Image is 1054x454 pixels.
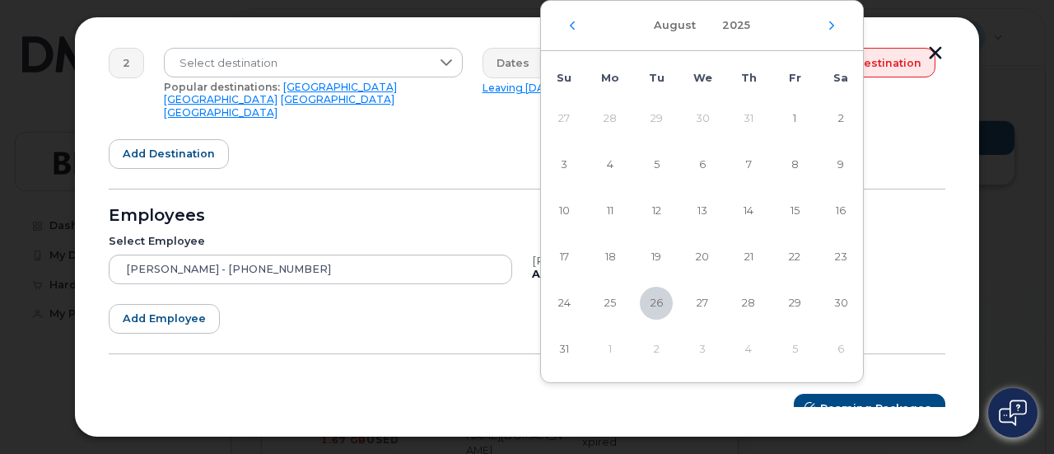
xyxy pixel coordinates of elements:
[800,48,935,77] button: Delete destination
[644,11,706,40] button: Choose Month
[548,241,581,274] span: 17
[541,96,587,142] td: 27
[824,287,857,320] span: 30
[820,400,931,416] span: Roaming Packages
[587,234,633,280] td: 18
[281,93,394,105] a: [GEOGRAPHIC_DATA]
[594,194,627,227] span: 11
[818,142,864,188] td: 9
[679,280,725,326] td: 27
[725,188,772,234] td: 14
[548,333,581,366] span: 31
[640,241,673,274] span: 19
[999,400,1027,426] img: Open chat
[567,21,577,30] button: Previous Month
[587,96,633,142] td: 28
[679,142,725,188] td: 6
[541,234,587,280] td: 17
[725,234,772,280] td: 21
[594,287,627,320] span: 25
[778,148,811,181] span: 8
[640,287,673,320] span: 26
[732,194,765,227] span: 14
[824,102,857,135] span: 2
[824,241,857,274] span: 23
[679,234,725,280] td: 20
[778,102,811,135] span: 1
[548,287,581,320] span: 24
[640,194,673,227] span: 12
[164,106,277,119] a: [GEOGRAPHIC_DATA]
[283,81,397,93] a: [GEOGRAPHIC_DATA]
[557,72,571,84] span: Su
[109,235,512,248] div: Select Employee
[725,326,772,372] td: 4
[818,280,864,326] td: 30
[772,96,818,142] td: 1
[725,96,772,142] td: 31
[827,21,837,30] button: Next Month
[732,287,765,320] span: 28
[741,72,757,84] span: Th
[587,280,633,326] td: 25
[712,11,760,40] button: Choose Year
[164,81,280,93] span: Popular destinations:
[772,142,818,188] td: 8
[640,148,673,181] span: 5
[587,188,633,234] td: 11
[633,142,679,188] td: 5
[541,142,587,188] td: 3
[532,255,935,268] div: [PERSON_NAME], iPhone, T-Mobile
[587,142,633,188] td: 4
[548,148,581,181] span: 3
[772,188,818,234] td: 15
[686,287,719,320] span: 27
[541,188,587,234] td: 10
[794,394,945,424] button: Roaming Packages
[725,280,772,326] td: 28
[818,234,864,280] td: 23
[679,326,725,372] td: 3
[686,148,719,181] span: 6
[587,326,633,372] td: 1
[594,241,627,274] span: 18
[686,241,719,274] span: 20
[772,280,818,326] td: 29
[725,142,772,188] td: 7
[633,326,679,372] td: 2
[789,72,801,84] span: Fr
[778,241,811,274] span: 22
[818,326,864,372] td: 6
[109,209,945,222] div: Employees
[679,188,725,234] td: 13
[814,55,921,71] span: Delete destination
[686,194,719,227] span: 13
[548,194,581,227] span: 10
[732,148,765,181] span: 7
[824,194,857,227] span: 16
[818,96,864,142] td: 2
[818,188,864,234] td: 16
[633,96,679,142] td: 29
[601,72,619,84] span: Mo
[541,280,587,326] td: 24
[594,148,627,181] span: 4
[164,93,277,105] a: [GEOGRAPHIC_DATA]
[732,241,765,274] span: 21
[541,326,587,372] td: 31
[833,72,848,84] span: Sa
[772,234,818,280] td: 22
[824,148,857,181] span: 9
[649,72,665,84] span: Tu
[778,287,811,320] span: 29
[165,49,431,78] span: Select destination
[633,188,679,234] td: 12
[693,72,712,84] span: We
[772,326,818,372] td: 5
[633,234,679,280] td: 19
[109,255,512,284] input: Search device
[633,280,679,326] td: 26
[778,194,811,227] span: 15
[532,268,678,280] b: Average Monthly Usage:
[483,82,562,94] a: Leaving [DATE]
